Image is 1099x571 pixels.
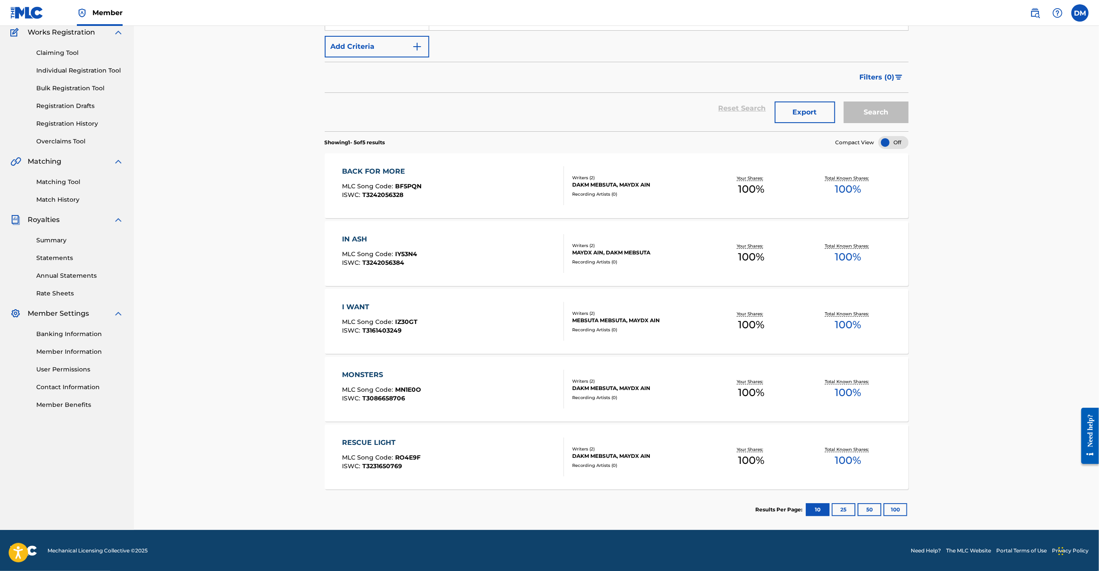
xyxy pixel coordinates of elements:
[342,438,421,448] div: RESCUE LIGHT
[395,454,421,461] span: RO4E9F
[911,547,941,555] a: Need Help?
[113,215,124,225] img: expand
[325,221,909,286] a: IN ASHMLC Song Code:IY53N4ISWC:T3242056384Writers (2)MAYDX AIN, DAKM MEBSUTARecording Artists (0)...
[342,454,395,461] span: MLC Song Code :
[737,243,765,249] p: Your Shares:
[835,181,861,197] span: 100 %
[36,66,124,75] a: Individual Registration Tool
[10,308,21,319] img: Member Settings
[10,6,44,19] img: MLC Logo
[835,249,861,265] span: 100 %
[342,234,417,244] div: IN ASH
[572,446,703,452] div: Writers ( 2 )
[395,182,421,190] span: BF5PQN
[1071,4,1089,22] div: User Menu
[48,547,148,555] span: Mechanical Licensing Collective © 2025
[342,462,362,470] span: ISWC :
[572,174,703,181] div: Writers ( 2 )
[325,425,909,489] a: RESCUE LIGHTMLC Song Code:RO4E9FISWC:T3231650769Writers (2)DAKM MEBSUTA, MAYDX AINRecording Artis...
[572,249,703,257] div: MAYDX AIN, DAKM MEBSUTA
[342,370,421,380] div: MONSTERS
[1075,401,1099,470] iframe: Resource Center
[572,259,703,265] div: Recording Artists ( 0 )
[412,41,422,52] img: 9d2ae6d4665cec9f34b9.svg
[10,546,37,556] img: logo
[325,36,429,57] button: Add Criteria
[572,394,703,401] div: Recording Artists ( 0 )
[572,181,703,189] div: DAKM MEBSUTA, MAYDX AIN
[1026,4,1044,22] a: Public Search
[36,383,124,392] a: Contact Information
[825,446,871,453] p: Total Known Shares:
[572,310,703,317] div: Writers ( 2 )
[36,289,124,298] a: Rate Sheets
[10,27,22,38] img: Works Registration
[342,182,395,190] span: MLC Song Code :
[836,139,874,146] span: Compact View
[738,249,764,265] span: 100 %
[1030,8,1040,18] img: search
[858,503,881,516] button: 50
[28,27,95,38] span: Works Registration
[325,289,909,354] a: I WANTMLC Song Code:IZ30GTISWC:T3161403249Writers (2)MEBSUTA MEBSUTA, MAYDX AINRecording Artists ...
[832,503,855,516] button: 25
[362,394,405,402] span: T3086658706
[342,386,395,393] span: MLC Song Code :
[28,215,60,225] span: Royalties
[36,119,124,128] a: Registration History
[325,139,385,146] p: Showing 1 - 5 of 5 results
[884,503,907,516] button: 100
[36,271,124,280] a: Annual Statements
[342,250,395,258] span: MLC Song Code :
[10,215,21,225] img: Royalties
[342,191,362,199] span: ISWC :
[113,27,124,38] img: expand
[737,446,765,453] p: Your Shares:
[342,327,362,334] span: ISWC :
[572,462,703,469] div: Recording Artists ( 0 )
[835,385,861,400] span: 100 %
[825,311,871,317] p: Total Known Shares:
[362,327,402,334] span: T3161403249
[946,547,991,555] a: The MLC Website
[325,9,909,131] form: Search Form
[572,191,703,197] div: Recording Artists ( 0 )
[36,254,124,263] a: Statements
[92,8,123,18] span: Member
[1049,4,1066,22] div: Help
[835,317,861,333] span: 100 %
[572,327,703,333] div: Recording Artists ( 0 )
[113,308,124,319] img: expand
[325,357,909,422] a: MONSTERSMLC Song Code:MN1E0OISWC:T3086658706Writers (2)DAKM MEBSUTA, MAYDX AINRecording Artists (...
[1056,530,1099,571] div: Widget chat
[895,75,903,80] img: filter
[996,547,1047,555] a: Portal Terms of Use
[362,191,403,199] span: T3242056328
[835,453,861,468] span: 100 %
[36,365,124,374] a: User Permissions
[572,452,703,460] div: DAKM MEBSUTA, MAYDX AIN
[775,102,835,123] button: Export
[738,385,764,400] span: 100 %
[113,156,124,167] img: expand
[572,378,703,384] div: Writers ( 2 )
[362,462,402,470] span: T3231650769
[1052,547,1089,555] a: Privacy Policy
[1058,538,1064,564] div: Trascina
[77,8,87,18] img: Top Rightsholder
[36,236,124,245] a: Summary
[737,175,765,181] p: Your Shares:
[738,317,764,333] span: 100 %
[342,394,362,402] span: ISWC :
[342,166,421,177] div: BACK FOR MORE
[395,318,418,326] span: IZ30GT
[825,175,871,181] p: Total Known Shares:
[36,347,124,356] a: Member Information
[36,195,124,204] a: Match History
[806,503,830,516] button: 10
[36,84,124,93] a: Bulk Registration Tool
[36,400,124,409] a: Member Benefits
[325,153,909,218] a: BACK FOR MOREMLC Song Code:BF5PQNISWC:T3242056328Writers (2)DAKM MEBSUTA, MAYDX AINRecording Arti...
[572,317,703,324] div: MEBSUTA MEBSUTA, MAYDX AIN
